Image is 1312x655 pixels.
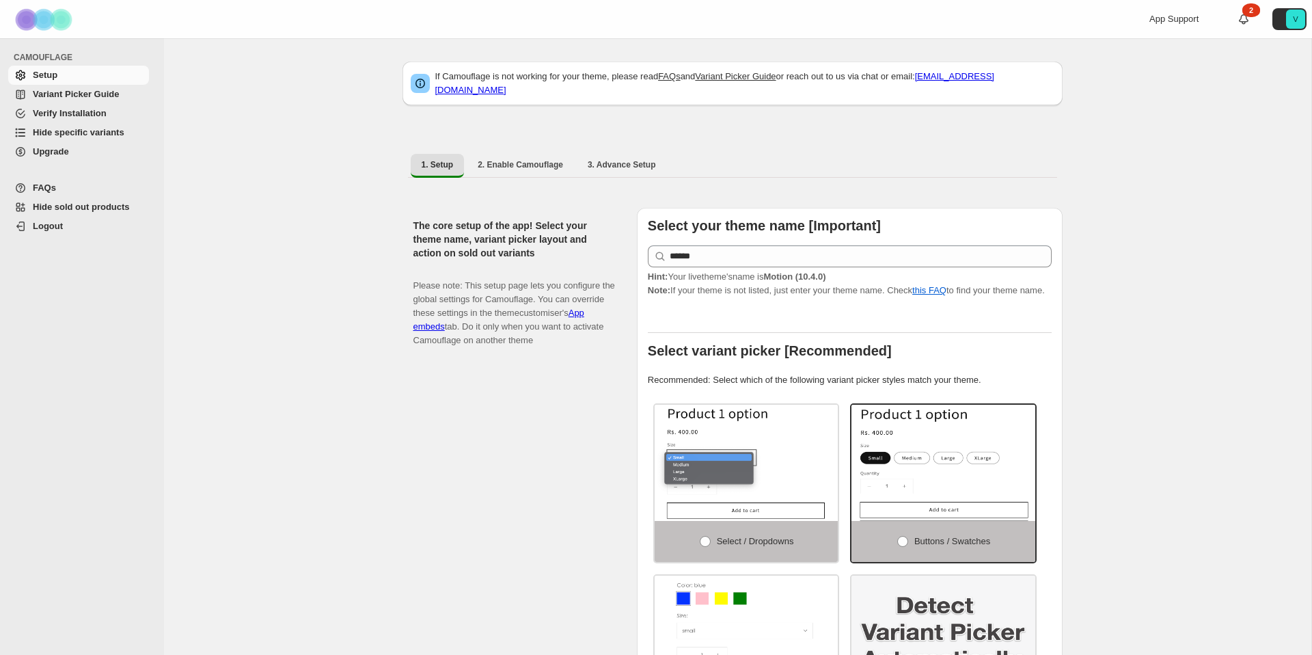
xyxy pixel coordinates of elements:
[8,85,149,104] a: Variant Picker Guide
[1242,3,1260,17] div: 2
[648,271,826,282] span: Your live theme's name is
[695,71,776,81] a: Variant Picker Guide
[658,71,681,81] a: FAQs
[33,183,56,193] span: FAQs
[8,217,149,236] a: Logout
[648,373,1052,387] p: Recommended: Select which of the following variant picker styles match your theme.
[33,108,107,118] span: Verify Installation
[33,146,69,157] span: Upgrade
[1286,10,1305,29] span: Avatar with initials V
[33,202,130,212] span: Hide sold out products
[648,343,892,358] b: Select variant picker [Recommended]
[478,159,563,170] span: 2. Enable Camouflage
[33,127,124,137] span: Hide specific variants
[413,265,615,347] p: Please note: This setup page lets you configure the global settings for Camouflage. You can overr...
[422,159,454,170] span: 1. Setup
[33,221,63,231] span: Logout
[413,219,615,260] h2: The core setup of the app! Select your theme name, variant picker layout and action on sold out v...
[655,405,838,521] img: Select / Dropdowns
[8,104,149,123] a: Verify Installation
[8,66,149,85] a: Setup
[763,271,825,282] strong: Motion (10.4.0)
[717,536,794,546] span: Select / Dropdowns
[912,285,946,295] a: this FAQ
[648,285,670,295] strong: Note:
[435,70,1054,97] p: If Camouflage is not working for your theme, please read and or reach out to us via chat or email:
[33,89,119,99] span: Variant Picker Guide
[648,270,1052,297] p: If your theme is not listed, just enter your theme name. Check to find your theme name.
[914,536,990,546] span: Buttons / Swatches
[33,70,57,80] span: Setup
[1237,12,1250,26] a: 2
[648,271,668,282] strong: Hint:
[1272,8,1307,30] button: Avatar with initials V
[8,142,149,161] a: Upgrade
[1293,15,1298,23] text: V
[648,218,881,233] b: Select your theme name [Important]
[588,159,656,170] span: 3. Advance Setup
[851,405,1035,521] img: Buttons / Swatches
[8,178,149,198] a: FAQs
[1149,14,1199,24] span: App Support
[8,123,149,142] a: Hide specific variants
[8,198,149,217] a: Hide sold out products
[14,52,154,63] span: CAMOUFLAGE
[11,1,79,38] img: Camouflage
